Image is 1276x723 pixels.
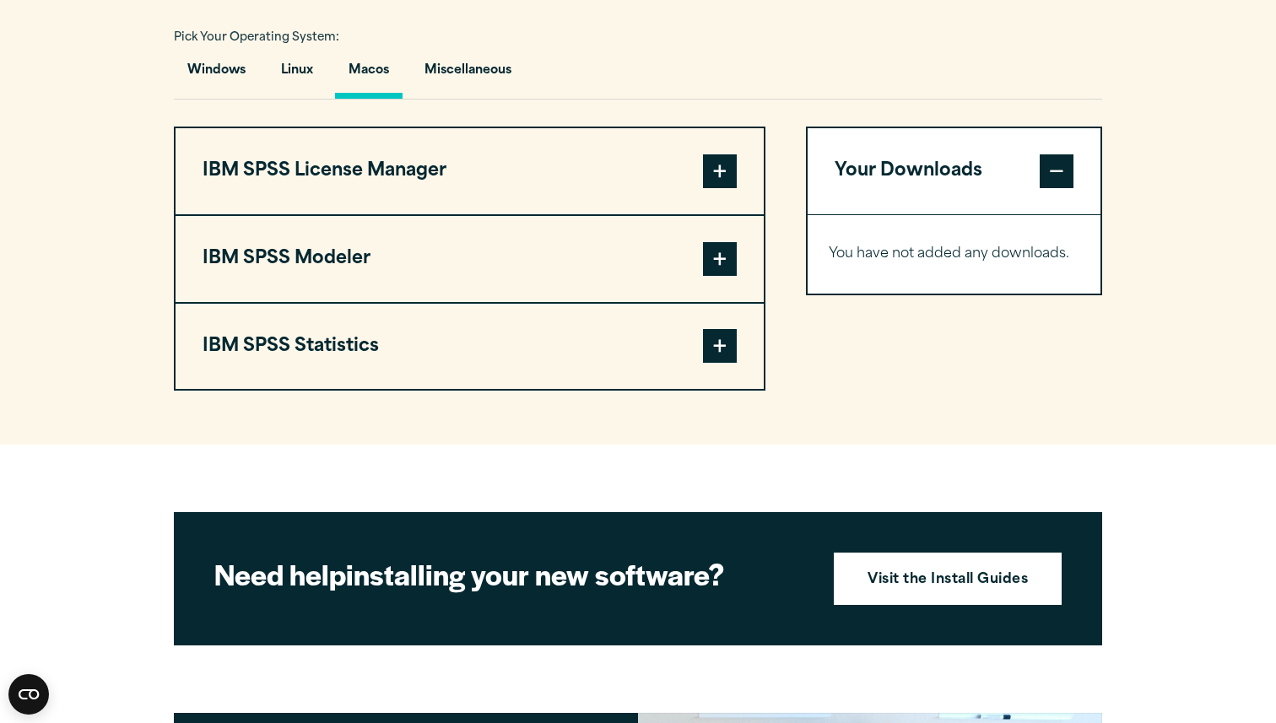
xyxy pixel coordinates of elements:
[411,51,525,99] button: Miscellaneous
[174,32,339,43] span: Pick Your Operating System:
[176,128,764,214] button: IBM SPSS License Manager
[868,569,1028,591] strong: Visit the Install Guides
[176,304,764,390] button: IBM SPSS Statistics
[808,128,1100,214] button: Your Downloads
[214,555,805,593] h2: installing your new software?
[176,216,764,302] button: IBM SPSS Modeler
[268,51,327,99] button: Linux
[8,674,49,715] button: Open CMP widget
[834,553,1062,605] a: Visit the Install Guides
[808,214,1100,294] div: Your Downloads
[829,242,1079,267] p: You have not added any downloads.
[174,51,259,99] button: Windows
[214,553,346,594] strong: Need help
[335,51,403,99] button: Macos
